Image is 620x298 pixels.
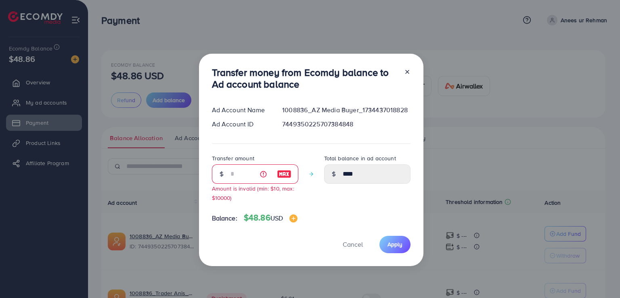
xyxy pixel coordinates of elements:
img: image [289,214,297,222]
div: 1008836_AZ Media Buyer_1734437018828 [276,105,417,115]
button: Apply [379,236,411,253]
span: Cancel [343,240,363,249]
img: image [277,169,291,179]
label: Transfer amount [212,154,254,162]
div: Ad Account ID [205,120,276,129]
button: Cancel [333,236,373,253]
iframe: Chat [586,262,614,292]
small: Amount is invalid (min: $10, max: $10000) [212,185,294,201]
div: Ad Account Name [205,105,276,115]
span: USD [270,214,283,222]
h4: $48.86 [244,213,297,223]
span: Apply [387,240,402,248]
label: Total balance in ad account [324,154,396,162]
h3: Transfer money from Ecomdy balance to Ad account balance [212,67,398,90]
span: Balance: [212,214,237,223]
div: 7449350225707384848 [276,120,417,129]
